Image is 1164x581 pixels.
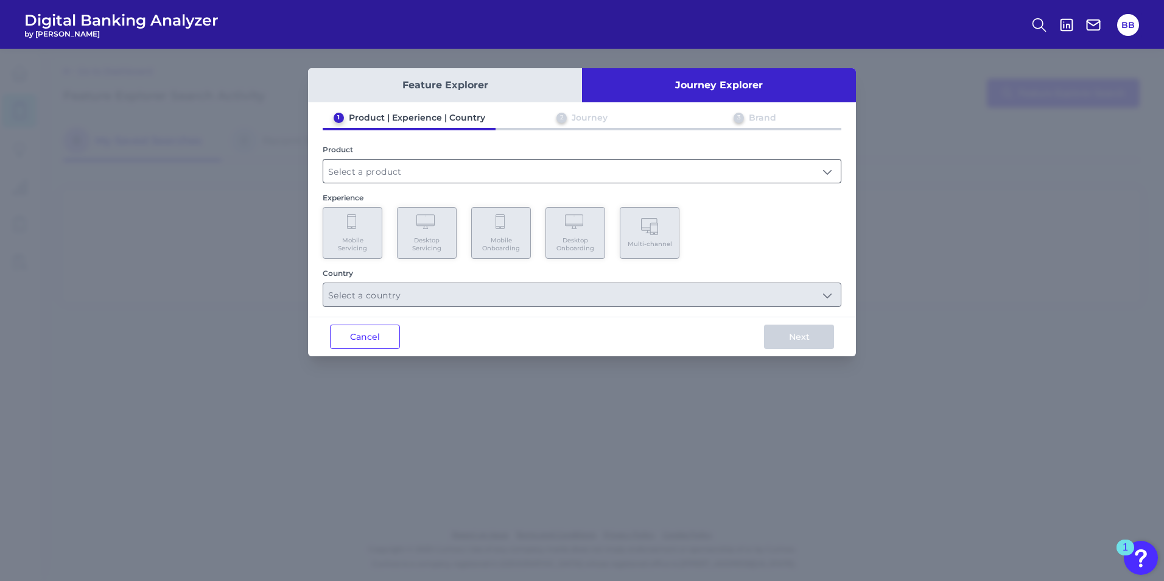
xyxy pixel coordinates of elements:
[349,112,485,123] div: Product | Experience | Country
[471,207,531,259] button: Mobile Onboarding
[1123,548,1128,563] div: 1
[330,325,400,349] button: Cancel
[552,236,598,252] span: Desktop Onboarding
[323,160,841,183] input: Select a product
[628,240,672,248] span: Multi-channel
[323,207,382,259] button: Mobile Servicing
[734,113,744,123] div: 3
[24,11,219,29] span: Digital Banking Analyzer
[620,207,679,259] button: Multi-channel
[545,207,605,259] button: Desktop Onboarding
[582,68,856,102] button: Journey Explorer
[323,193,841,202] div: Experience
[329,236,376,252] span: Mobile Servicing
[749,112,776,123] div: Brand
[323,283,841,306] input: Select a country
[572,112,608,123] div: Journey
[397,207,457,259] button: Desktop Servicing
[1117,14,1139,36] button: BB
[764,325,834,349] button: Next
[24,29,219,38] span: by [PERSON_NAME]
[334,113,344,123] div: 1
[478,236,524,252] span: Mobile Onboarding
[323,269,841,278] div: Country
[1124,541,1158,575] button: Open Resource Center, 1 new notification
[323,145,841,154] div: Product
[556,113,567,123] div: 2
[404,236,450,252] span: Desktop Servicing
[308,68,582,102] button: Feature Explorer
